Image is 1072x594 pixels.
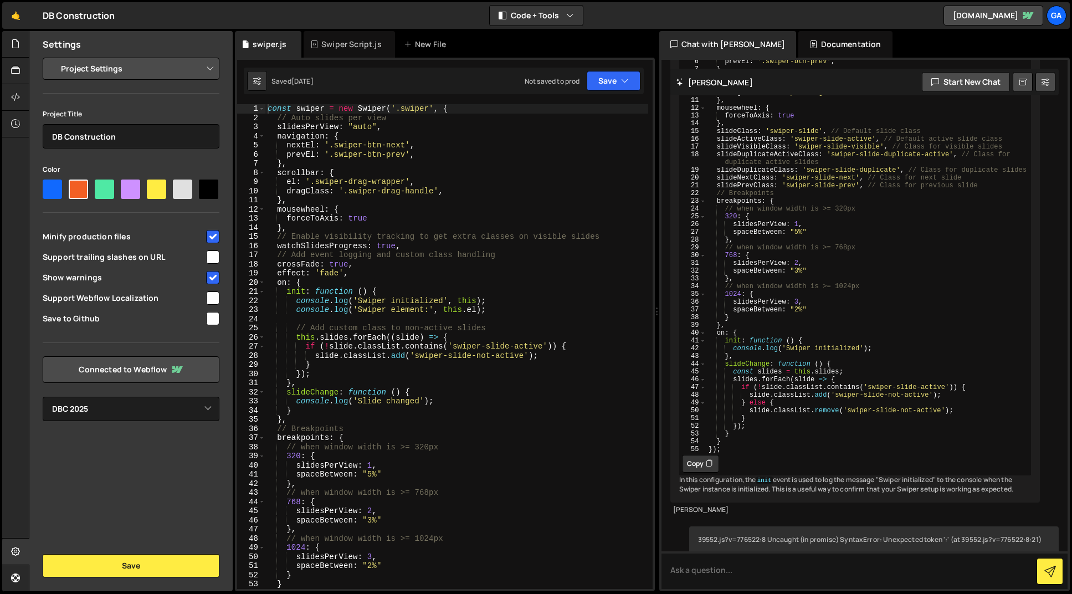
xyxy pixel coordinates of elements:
[2,2,29,29] a: 🤙
[43,356,219,383] a: Connected to Webflow
[237,122,265,132] div: 3
[525,76,580,86] div: Not saved to prod
[237,296,265,306] div: 22
[237,443,265,452] div: 38
[237,177,265,187] div: 9
[943,6,1043,25] a: [DOMAIN_NAME]
[680,399,706,407] div: 49
[680,127,706,135] div: 15
[676,77,753,88] h2: [PERSON_NAME]
[237,159,265,168] div: 7
[237,250,265,260] div: 17
[237,397,265,406] div: 33
[490,6,583,25] button: Code + Tools
[291,76,314,86] div: [DATE]
[680,120,706,127] div: 14
[237,552,265,562] div: 50
[237,388,265,397] div: 32
[680,430,706,438] div: 53
[680,58,706,65] div: 6
[43,252,204,263] span: Support trailing slashes on URL
[680,96,706,104] div: 11
[43,124,219,148] input: Project name
[237,287,265,296] div: 21
[237,278,265,288] div: 20
[237,351,265,361] div: 28
[237,232,265,242] div: 15
[680,368,706,376] div: 45
[237,506,265,516] div: 45
[237,370,265,379] div: 30
[237,324,265,333] div: 25
[680,345,706,352] div: 42
[237,269,265,278] div: 19
[680,445,706,453] div: 55
[680,306,706,314] div: 37
[237,315,265,324] div: 24
[43,293,204,304] span: Support Webflow Localization
[680,391,706,399] div: 48
[43,164,60,175] label: Color
[673,505,1038,515] div: [PERSON_NAME]
[680,407,706,414] div: 50
[680,438,706,445] div: 54
[680,190,706,197] div: 22
[237,488,265,498] div: 43
[237,543,265,552] div: 49
[680,174,706,182] div: 20
[237,406,265,416] div: 34
[321,39,382,50] div: Swiper Script.js
[237,205,265,214] div: 12
[1047,6,1066,25] div: Ga
[680,298,706,306] div: 36
[680,290,706,298] div: 35
[237,305,265,315] div: 23
[43,109,82,120] label: Project Title
[237,479,265,489] div: 42
[680,151,706,166] div: 18
[253,39,286,50] div: swiper.js
[680,337,706,345] div: 41
[680,414,706,422] div: 51
[237,196,265,205] div: 11
[237,242,265,251] div: 16
[680,252,706,259] div: 30
[237,561,265,571] div: 51
[680,236,706,244] div: 28
[237,223,265,233] div: 14
[237,114,265,123] div: 2
[756,477,773,484] code: init
[680,383,706,391] div: 47
[680,314,706,321] div: 38
[798,31,892,58] div: Documentation
[680,352,706,360] div: 43
[237,360,265,370] div: 29
[680,166,706,174] div: 19
[237,571,265,580] div: 52
[680,275,706,283] div: 33
[680,104,706,112] div: 12
[237,534,265,544] div: 48
[680,197,706,205] div: 23
[587,71,640,91] button: Save
[682,455,719,473] button: Copy
[43,9,115,22] div: DB Construction
[680,143,706,151] div: 17
[237,168,265,178] div: 8
[237,470,265,479] div: 41
[680,244,706,252] div: 29
[680,321,706,329] div: 39
[237,104,265,114] div: 1
[237,214,265,223] div: 13
[680,221,706,228] div: 26
[43,272,204,283] span: Show warnings
[680,360,706,368] div: 44
[680,267,706,275] div: 32
[922,72,1010,92] button: Start new chat
[680,65,706,73] div: 7
[237,415,265,424] div: 35
[237,498,265,507] div: 44
[43,313,204,324] span: Save to Github
[680,135,706,143] div: 16
[404,39,450,50] div: New File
